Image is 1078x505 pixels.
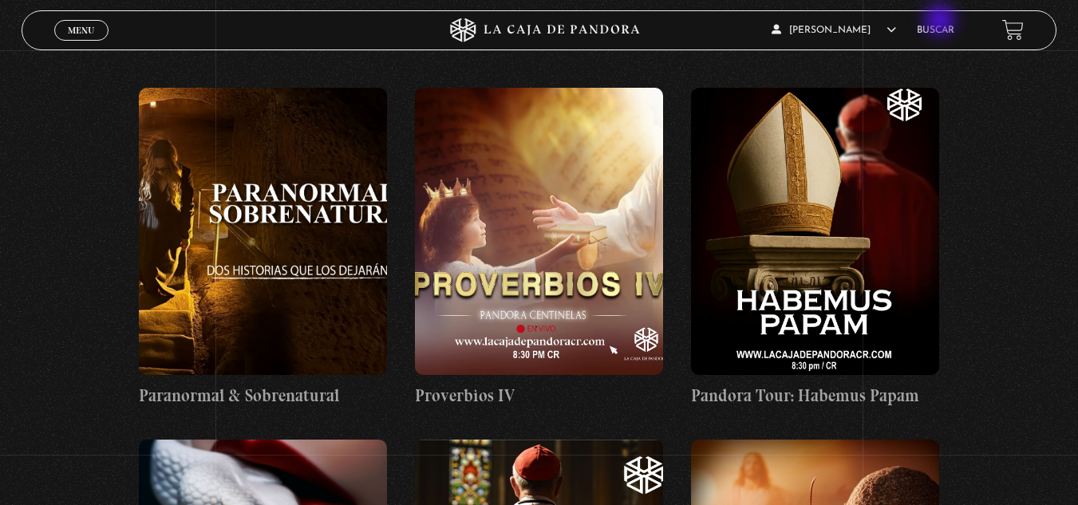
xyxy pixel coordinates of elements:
[139,88,387,408] a: Paranormal & Sobrenatural
[62,38,100,49] span: Cerrar
[415,6,663,56] h4: Pandora News: Israel vrs Irán Parte III
[691,383,939,408] h4: Pandora Tour: Habemus Papam
[415,383,663,408] h4: Proverbios IV
[68,26,94,35] span: Menu
[415,88,663,408] a: Proverbios IV
[139,383,387,408] h4: Paranormal & Sobrenatural
[772,26,896,35] span: [PERSON_NAME]
[691,88,939,408] a: Pandora Tour: Habemus Papam
[691,6,939,31] h4: Proverbios III
[1002,19,1024,41] a: View your shopping cart
[917,26,954,35] a: Buscar
[139,6,387,31] h4: Proverbios II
